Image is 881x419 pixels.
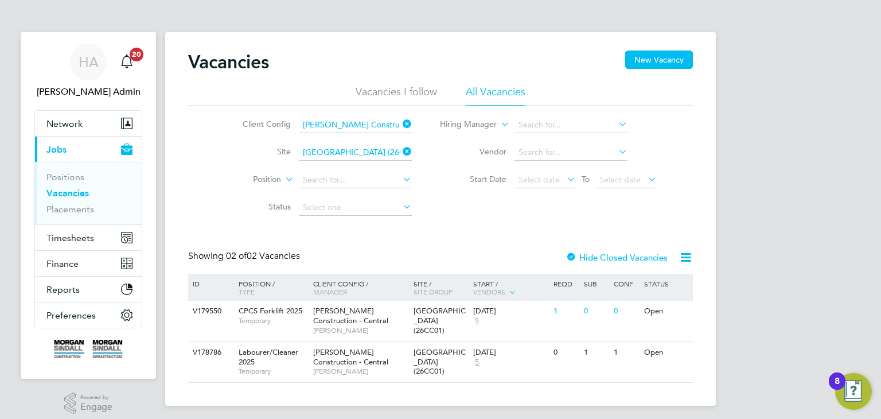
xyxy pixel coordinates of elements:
[46,284,80,295] span: Reports
[34,44,142,99] a: HA[PERSON_NAME] Admin
[35,162,142,224] div: Jobs
[35,137,142,162] button: Jobs
[641,301,691,322] div: Open
[611,342,641,363] div: 1
[239,287,255,296] span: Type
[551,342,580,363] div: 0
[514,145,627,161] input: Search for...
[473,287,505,296] span: Vendors
[313,306,388,325] span: [PERSON_NAME] Construction - Central
[230,274,310,301] div: Position /
[599,174,641,185] span: Select date
[473,348,548,358] div: [DATE]
[835,373,872,410] button: Open Resource Center, 8 new notifications
[35,251,142,276] button: Finance
[34,340,142,358] a: Go to home page
[431,119,497,130] label: Hiring Manager
[835,381,840,396] div: 8
[79,55,99,69] span: HA
[54,340,123,358] img: morgansindall-logo-retina.png
[581,301,611,322] div: 0
[578,172,593,187] span: To
[566,252,668,263] label: Hide Closed Vacancies
[514,117,627,133] input: Search for...
[473,307,548,316] div: [DATE]
[239,306,302,316] span: CPCS Forklift 2025
[299,200,412,216] input: Select one
[35,225,142,250] button: Timesheets
[115,44,138,80] a: 20
[46,172,84,183] a: Positions
[46,188,89,199] a: Vacancies
[414,306,466,335] span: [GEOGRAPHIC_DATA] (26CC01)
[225,201,291,212] label: Status
[46,144,67,155] span: Jobs
[46,204,94,215] a: Placements
[239,316,307,325] span: Temporary
[625,51,693,69] button: New Vacancy
[611,301,641,322] div: 0
[299,172,412,188] input: Search for...
[299,145,412,161] input: Search for...
[470,274,551,302] div: Start /
[519,174,560,185] span: Select date
[581,342,611,363] div: 1
[440,146,506,157] label: Vendor
[440,174,506,184] label: Start Date
[239,367,307,376] span: Temporary
[356,85,437,106] li: Vacancies I follow
[64,393,113,414] a: Powered byEngage
[46,118,83,129] span: Network
[473,358,481,367] span: 5
[581,274,611,293] div: Sub
[551,274,580,293] div: Reqd
[80,393,112,402] span: Powered by
[313,367,408,376] span: [PERSON_NAME]
[215,174,281,185] label: Position
[35,277,142,302] button: Reports
[46,232,94,243] span: Timesheets
[414,287,453,296] span: Site Group
[641,342,691,363] div: Open
[35,111,142,136] button: Network
[411,274,471,301] div: Site /
[551,301,580,322] div: 1
[130,48,143,61] span: 20
[225,119,291,129] label: Client Config
[34,85,142,99] span: Hays Admin
[313,287,347,296] span: Manager
[188,51,269,73] h2: Vacancies
[466,85,525,106] li: All Vacancies
[239,347,298,367] span: Labourer/Cleaner 2025
[46,310,96,321] span: Preferences
[313,326,408,335] span: [PERSON_NAME]
[414,347,466,377] span: [GEOGRAPHIC_DATA] (26CC01)
[190,342,230,363] div: V178786
[313,347,388,367] span: [PERSON_NAME] Construction - Central
[611,274,641,293] div: Conf
[641,274,691,293] div: Status
[473,316,481,326] span: 5
[299,117,412,133] input: Search for...
[80,402,112,412] span: Engage
[188,250,302,262] div: Showing
[190,274,230,293] div: ID
[21,32,156,379] nav: Main navigation
[310,274,411,301] div: Client Config /
[190,301,230,322] div: V179550
[226,250,300,262] span: 02 Vacancies
[226,250,247,262] span: 02 of
[35,302,142,328] button: Preferences
[46,258,79,269] span: Finance
[225,146,291,157] label: Site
